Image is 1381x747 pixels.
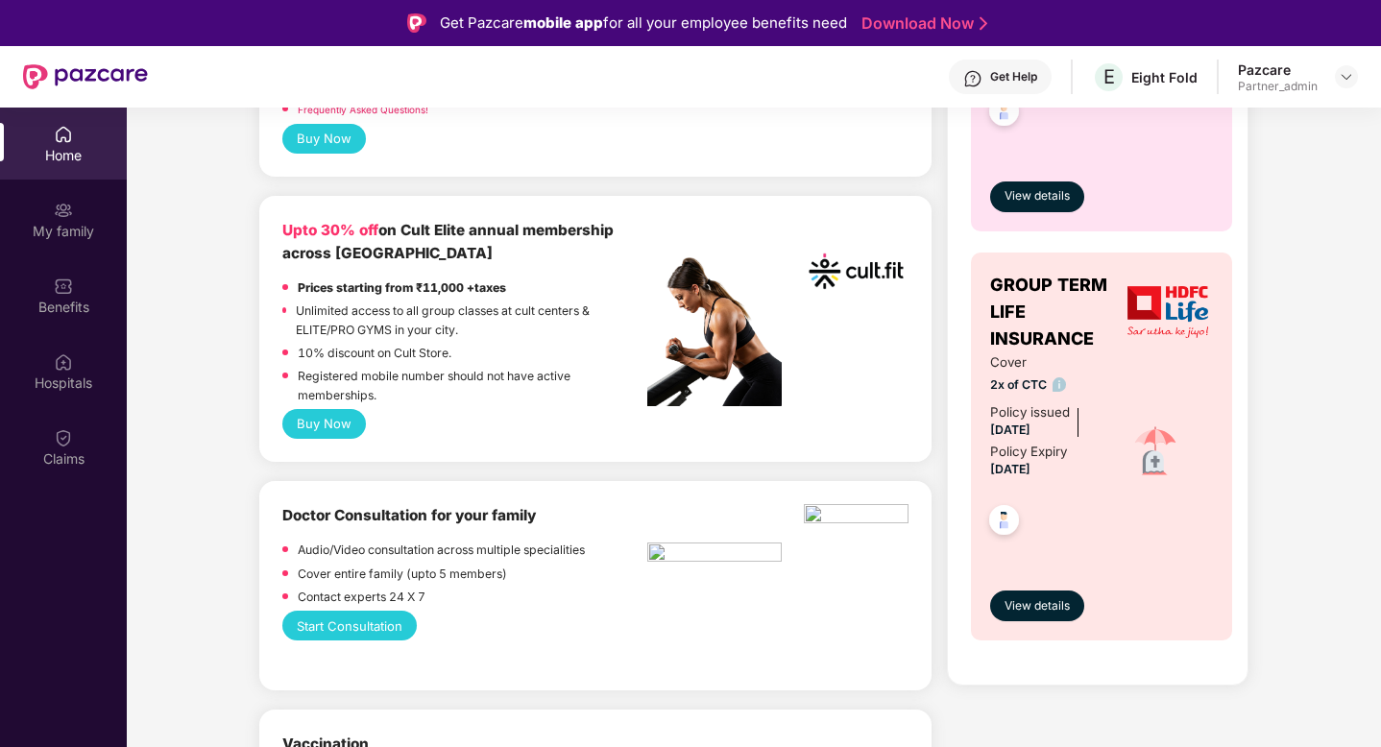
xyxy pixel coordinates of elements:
[1339,69,1354,84] img: svg+xml;base64,PHN2ZyBpZD0iRHJvcGRvd24tMzJ4MzIiIHhtbG5zPSJodHRwOi8vd3d3LnczLm9yZy8yMDAwL3N2ZyIgd2...
[54,201,73,220] img: svg+xml;base64,PHN2ZyB3aWR0aD0iMjAiIGhlaWdodD0iMjAiIHZpZXdCb3g9IjAgMCAyMCAyMCIgZmlsbD0ibm9uZSIgeG...
[804,504,909,529] img: physica%20-%20Edited.png
[981,499,1028,546] img: svg+xml;base64,PHN2ZyB4bWxucz0iaHR0cDovL3d3dy53My5vcmcvMjAwMC9zdmciIHdpZHRoPSI0OC45NDMiIGhlaWdodD...
[1238,60,1318,79] div: Pazcare
[282,221,378,239] b: Upto 30% off
[647,542,782,567] img: pngtree-physiotherapy-physiotherapist-rehab-disability-stretching-png-image_6063262.png
[407,13,426,33] img: Logo
[298,367,647,404] p: Registered mobile number should not have active memberships.
[990,462,1030,476] span: [DATE]
[54,428,73,447] img: svg+xml;base64,PHN2ZyBpZD0iQ2xhaW0iIHhtbG5zPSJodHRwOi8vd3d3LnczLm9yZy8yMDAwL3N2ZyIgd2lkdGg9IjIwIi...
[298,541,585,559] p: Audio/Video consultation across multiple specialities
[298,104,428,115] a: Frequently Asked Questions!
[1238,79,1318,94] div: Partner_admin
[990,181,1084,212] button: View details
[1122,419,1189,486] img: icon
[282,409,366,439] button: Buy Now
[523,13,603,32] strong: mobile app
[440,12,847,35] div: Get Pazcare for all your employee benefits need
[1127,286,1208,338] img: insurerLogo
[963,69,982,88] img: svg+xml;base64,PHN2ZyBpZD0iSGVscC0zMngzMiIgeG1sbnM9Imh0dHA6Ly93d3cudzMub3JnLzIwMDAvc3ZnIiB3aWR0aD...
[990,375,1099,394] span: 2x of CTC
[647,257,782,406] img: pc2.png
[990,422,1030,437] span: [DATE]
[23,64,148,89] img: New Pazcare Logo
[282,124,366,154] button: Buy Now
[1131,68,1198,86] div: Eight Fold
[990,352,1099,373] span: Cover
[282,221,614,262] b: on Cult Elite annual membership across [GEOGRAPHIC_DATA]
[981,90,1028,137] img: svg+xml;base64,PHN2ZyB4bWxucz0iaHR0cDovL3d3dy53My5vcmcvMjAwMC9zdmciIHdpZHRoPSI0OC45NDMiIGhlaWdodD...
[298,344,451,362] p: 10% discount on Cult Store.
[990,402,1070,422] div: Policy issued
[54,352,73,372] img: svg+xml;base64,PHN2ZyBpZD0iSG9zcGl0YWxzIiB4bWxucz0iaHR0cDovL3d3dy53My5vcmcvMjAwMC9zdmciIHdpZHRoPS...
[990,69,1037,84] div: Get Help
[298,588,425,606] p: Contact experts 24 X 7
[282,611,417,640] button: Start Consultation
[1005,597,1070,615] span: View details
[282,506,536,524] b: Doctor Consultation for your family
[298,280,506,295] strong: Prices starting from ₹11,000 +taxes
[990,272,1124,353] span: GROUP TERM LIFE INSURANCE
[296,301,647,339] p: Unlimited access to all group classes at cult centers & ELITE/PRO GYMS in your city.
[298,565,507,583] p: Cover entire family (upto 5 members)
[861,13,981,34] a: Download Now
[1103,65,1115,88] span: E
[1005,187,1070,205] span: View details
[1053,377,1067,392] img: info
[990,590,1084,621] button: View details
[990,442,1067,462] div: Policy Expiry
[54,125,73,144] img: svg+xml;base64,PHN2ZyBpZD0iSG9tZSIgeG1sbnM9Imh0dHA6Ly93d3cudzMub3JnLzIwMDAvc3ZnIiB3aWR0aD0iMjAiIG...
[804,219,909,324] img: cult.png
[980,13,987,34] img: Stroke
[54,277,73,296] img: svg+xml;base64,PHN2ZyBpZD0iQmVuZWZpdHMiIHhtbG5zPSJodHRwOi8vd3d3LnczLm9yZy8yMDAwL3N2ZyIgd2lkdGg9Ij...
